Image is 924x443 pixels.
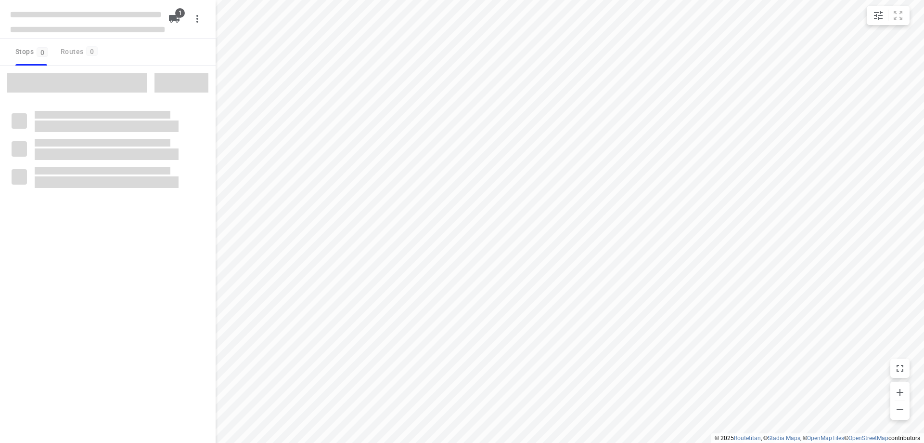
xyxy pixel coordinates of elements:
[869,6,888,25] button: Map settings
[867,6,910,25] div: small contained button group
[734,435,761,442] a: Routetitan
[768,435,800,442] a: Stadia Maps
[715,435,920,442] li: © 2025 , © , © © contributors
[807,435,844,442] a: OpenMapTiles
[848,435,888,442] a: OpenStreetMap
